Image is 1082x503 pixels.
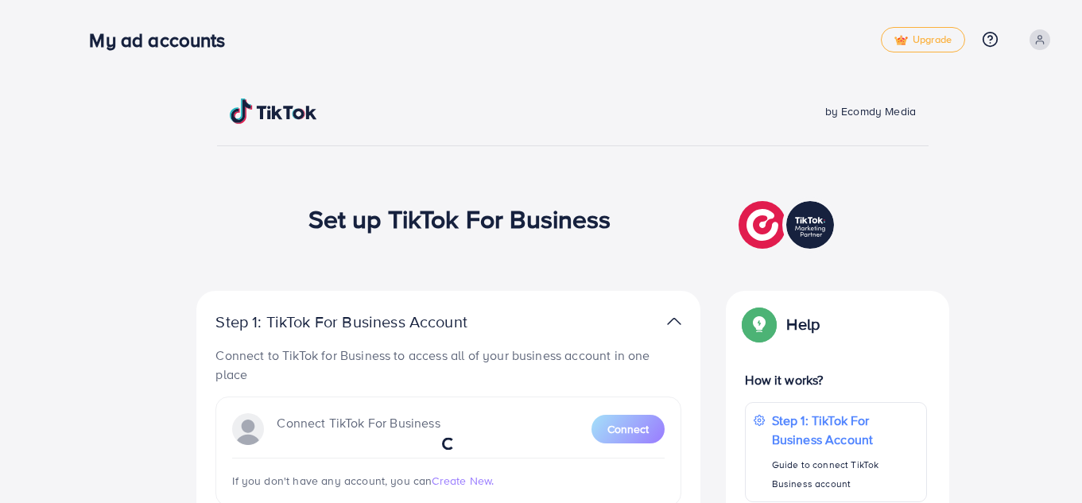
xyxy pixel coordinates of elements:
[772,411,918,449] p: Step 1: TikTok For Business Account
[308,203,611,234] h1: Set up TikTok For Business
[894,34,952,46] span: Upgrade
[825,103,916,119] span: by Ecomdy Media
[881,27,965,52] a: tickUpgrade
[230,99,317,124] img: TikTok
[745,370,926,389] p: How it works?
[745,310,774,339] img: Popup guide
[772,455,918,493] p: Guide to connect TikTok Business account
[89,29,238,52] h3: My ad accounts
[215,312,518,331] p: Step 1: TikTok For Business Account
[894,35,908,46] img: tick
[786,315,820,334] p: Help
[739,197,838,253] img: TikTok partner
[667,310,681,333] img: TikTok partner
